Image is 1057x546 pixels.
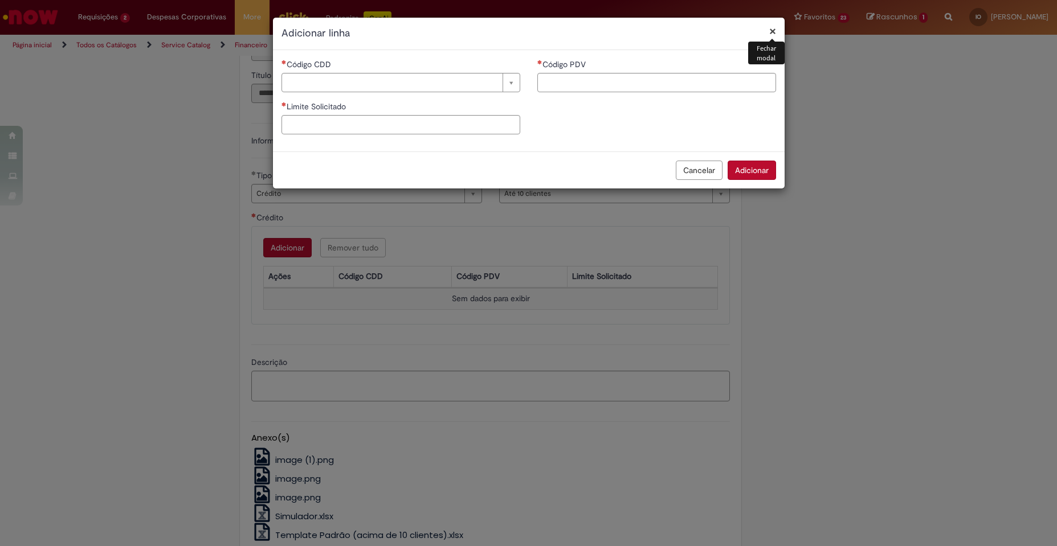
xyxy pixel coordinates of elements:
button: Fechar modal [769,25,776,37]
input: Código PDV [537,73,776,92]
span: Necessários - Código CDD [287,59,333,69]
button: Cancelar [676,161,723,180]
input: Limite Solicitado [281,115,520,134]
a: Limpar campo Código CDD [281,73,520,92]
h2: Adicionar linha [281,26,776,41]
button: Adicionar [728,161,776,180]
span: Necessários [281,102,287,106]
span: Limite Solicitado [287,101,348,112]
span: Necessários [281,60,287,64]
span: Necessários [537,60,542,64]
div: Fechar modal [748,42,785,64]
span: Código PDV [542,59,588,69]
